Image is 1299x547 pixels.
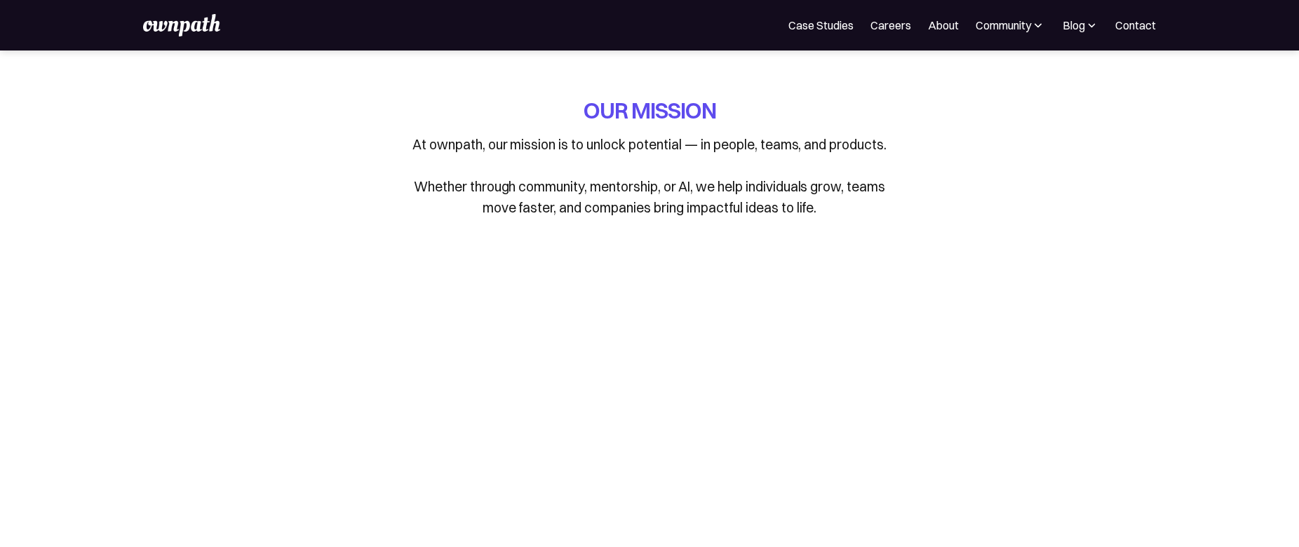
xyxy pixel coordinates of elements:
p: At ownpath, our mission is to unlock potential — in people, teams, and products. Whether through ... [404,134,895,218]
h1: OUR MISSION [584,95,716,126]
a: Careers [870,17,911,34]
a: Contact [1115,17,1156,34]
div: Community [976,17,1045,34]
div: Blog [1063,17,1085,34]
div: Blog [1062,17,1098,34]
div: Community [976,17,1031,34]
a: Case Studies [788,17,854,34]
a: About [928,17,959,34]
